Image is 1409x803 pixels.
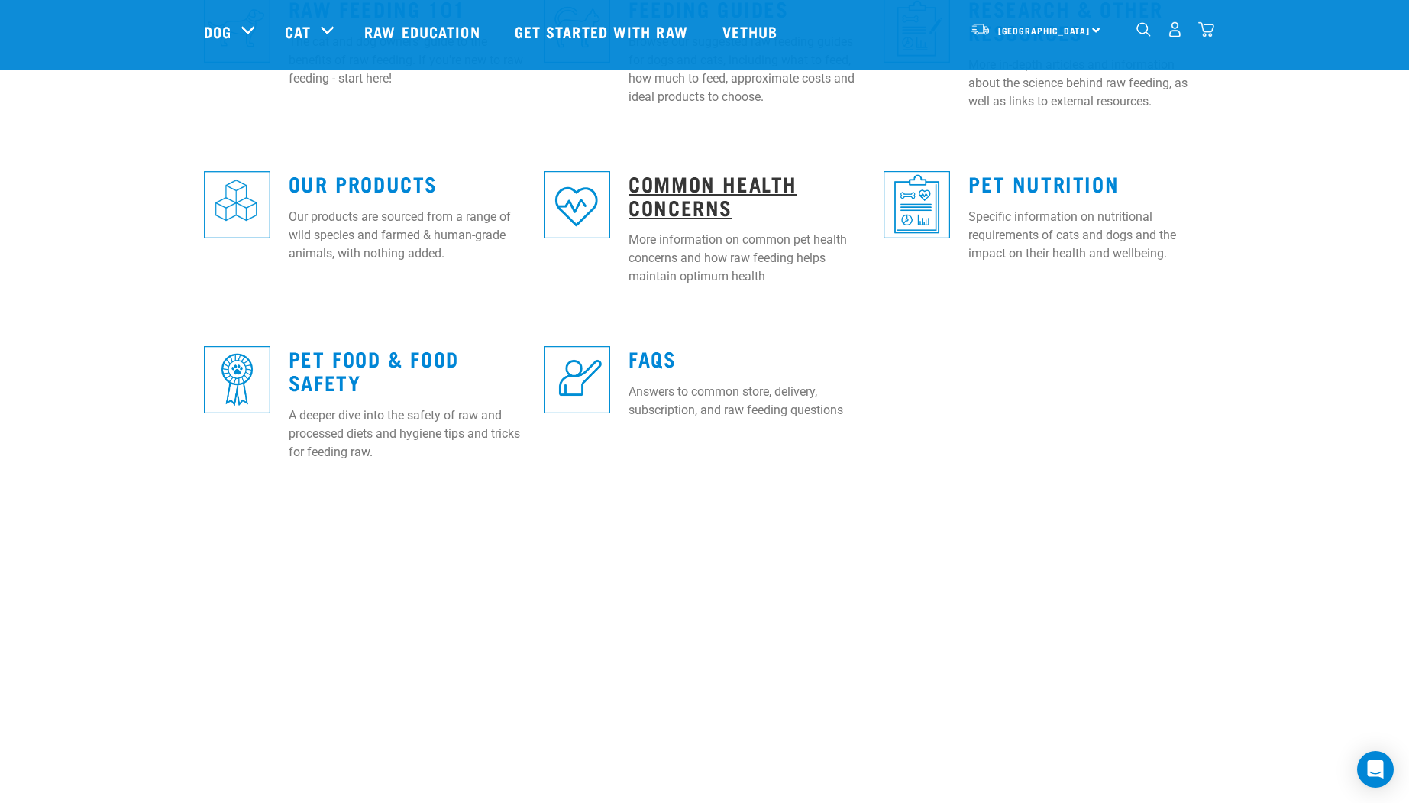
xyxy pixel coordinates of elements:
[289,352,459,387] a: Pet Food & Food Safety
[968,56,1205,111] p: More in-depth articles and information about the science behind raw feeding, as well as links to ...
[629,383,865,419] p: Answers to common store, delivery, subscription, and raw feeding questions
[970,22,991,36] img: van-moving.png
[289,177,438,189] a: Our Products
[285,20,311,43] a: Cat
[629,177,797,212] a: Common Health Concerns
[289,406,525,461] p: A deeper dive into the safety of raw and processed diets and hygiene tips and tricks for feeding ...
[629,352,676,364] a: FAQs
[968,208,1205,263] p: Specific information on nutritional requirements of cats and dogs and the impact on their health ...
[204,171,270,238] img: re-icons-cubes2-sq-blue.png
[349,1,499,62] a: Raw Education
[204,20,231,43] a: Dog
[204,346,270,413] img: re-icons-rosette-sq-blue.png
[968,177,1119,189] a: Pet Nutrition
[1167,21,1183,37] img: user.png
[499,1,707,62] a: Get started with Raw
[289,208,525,263] p: Our products are sourced from a range of wild species and farmed & human-grade animals, with noth...
[1198,21,1214,37] img: home-icon@2x.png
[998,28,1091,34] span: [GEOGRAPHIC_DATA]
[1136,22,1151,37] img: home-icon-1@2x.png
[884,171,950,238] img: re-icons-healthcheck3-sq-blue.png
[629,231,865,286] p: More information on common pet health concerns and how raw feeding helps maintain optimum health
[707,1,797,62] a: Vethub
[1357,751,1394,788] div: Open Intercom Messenger
[544,171,610,238] img: re-icons-heart-sq-blue.png
[544,346,610,413] img: re-icons-faq-sq-blue.png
